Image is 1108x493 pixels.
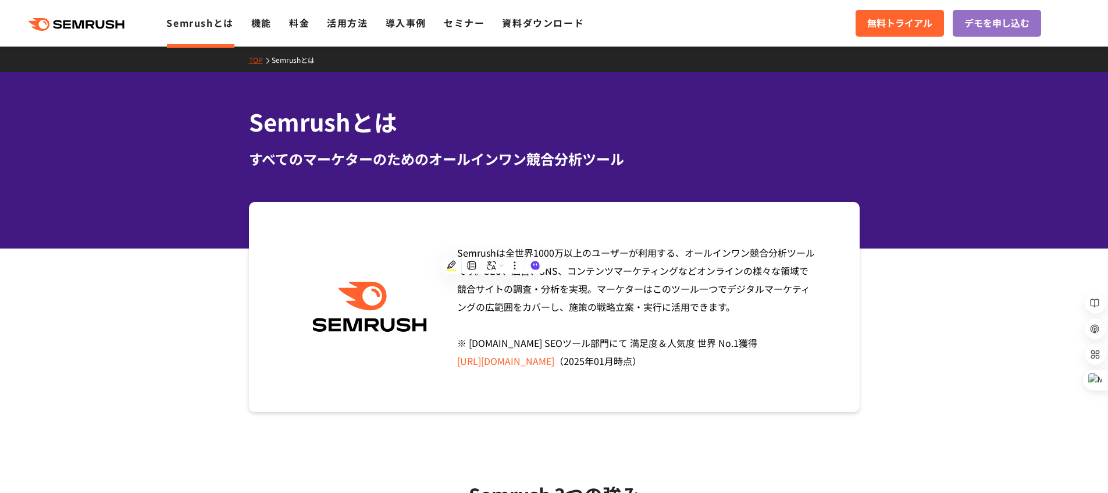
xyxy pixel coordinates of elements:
[327,16,368,30] a: 活用方法
[964,16,1029,31] span: デモを申し込む
[444,16,484,30] a: セミナー
[307,282,433,332] img: Semrush
[166,16,233,30] a: Semrushとは
[457,246,815,368] span: Semrushは全世界1000万以上のユーザーが利用する、オールインワン競合分析ツールです。SEO、広告、SNS、コンテンツマーケティングなどオンラインの様々な領域で競合サイトの調査・分析を実現...
[502,16,584,30] a: 資料ダウンロード
[251,16,272,30] a: 機能
[249,148,860,169] div: すべてのマーケターのためのオールインワン競合分析ツール
[386,16,426,30] a: 導入事例
[272,55,323,65] a: Semrushとは
[953,10,1041,37] a: デモを申し込む
[867,16,932,31] span: 無料トライアル
[856,10,944,37] a: 無料トライアル
[249,105,860,139] h1: Semrushとは
[289,16,309,30] a: 料金
[457,354,554,368] a: [URL][DOMAIN_NAME]
[249,55,272,65] a: TOP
